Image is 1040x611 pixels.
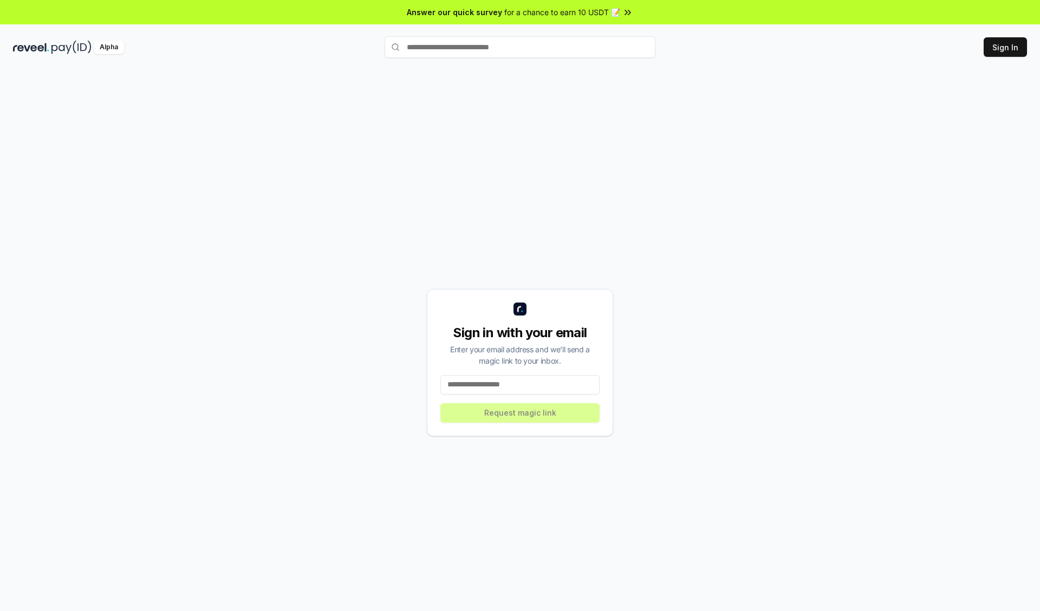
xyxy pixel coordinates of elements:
button: Sign In [984,37,1027,57]
div: Alpha [94,41,124,54]
div: Enter your email address and we’ll send a magic link to your inbox. [440,344,600,366]
img: reveel_dark [13,41,49,54]
span: Answer our quick survey [407,6,502,18]
img: logo_small [513,303,526,316]
span: for a chance to earn 10 USDT 📝 [504,6,620,18]
div: Sign in with your email [440,324,600,341]
img: pay_id [51,41,92,54]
